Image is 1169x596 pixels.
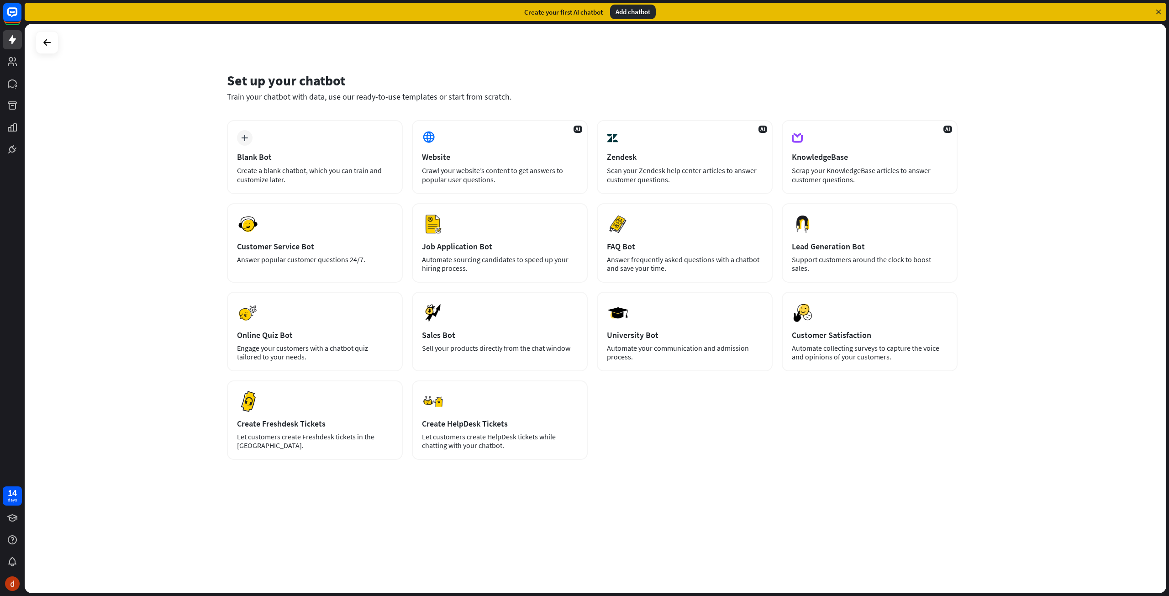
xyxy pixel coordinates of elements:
div: Answer frequently asked questions with a chatbot and save your time. [607,255,763,273]
div: Set up your chatbot [227,72,958,89]
span: AI [574,126,582,133]
div: Create a blank chatbot, which you can train and customize later. [237,166,393,184]
div: Automate your communication and admission process. [607,344,763,361]
div: Customer Satisfaction [792,330,948,340]
div: Lead Generation Bot [792,241,948,252]
div: Support customers around the clock to boost sales. [792,255,948,273]
div: Automate collecting surveys to capture the voice and opinions of your customers. [792,344,948,361]
button: Open LiveChat chat widget [7,4,35,31]
div: Let customers create Freshdesk tickets in the [GEOGRAPHIC_DATA]. [237,432,393,450]
div: Create Freshdesk Tickets [237,418,393,429]
div: Scan your Zendesk help center articles to answer customer questions. [607,166,763,184]
div: Let customers create HelpDesk tickets while chatting with your chatbot. [422,432,578,450]
div: Train your chatbot with data, use our ready-to-use templates or start from scratch. [227,91,958,102]
a: 14 days [3,486,22,506]
div: days [8,497,17,503]
div: Sell your products directly from the chat window [422,344,578,353]
div: Sales Bot [422,330,578,340]
div: Website [422,152,578,162]
span: AI [943,126,952,133]
div: FAQ Bot [607,241,763,252]
div: Zendesk [607,152,763,162]
div: Create your first AI chatbot [524,8,603,16]
div: Job Application Bot [422,241,578,252]
div: Scrap your KnowledgeBase articles to answer customer questions. [792,166,948,184]
div: Online Quiz Bot [237,330,393,340]
div: Blank Bot [237,152,393,162]
div: Answer popular customer questions 24/7. [237,255,393,264]
div: Customer Service Bot [237,241,393,252]
div: Engage your customers with a chatbot quiz tailored to your needs. [237,344,393,361]
div: Crawl your website’s content to get answers to popular user questions. [422,166,578,184]
span: AI [758,126,767,133]
div: Automate sourcing candidates to speed up your hiring process. [422,255,578,273]
i: plus [241,135,248,141]
div: University Bot [607,330,763,340]
div: Create HelpDesk Tickets [422,418,578,429]
div: KnowledgeBase [792,152,948,162]
div: Add chatbot [610,5,656,19]
div: 14 [8,489,17,497]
